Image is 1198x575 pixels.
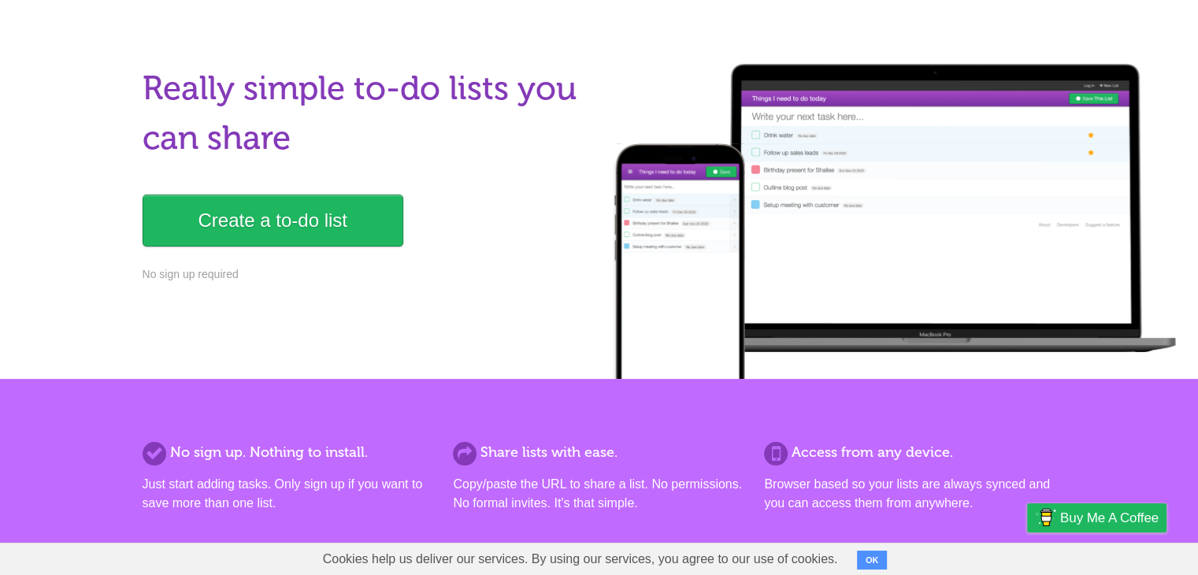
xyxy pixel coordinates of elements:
h2: No sign up. Nothing to install. [143,442,434,463]
h2: Share lists with ease. [453,442,744,463]
span: Buy me a coffee [1060,504,1159,532]
h1: Really simple to-do lists you can share [143,64,590,163]
a: Create a to-do list [143,195,403,247]
p: Copy/paste the URL to share a list. No permissions. No formal invites. It's that simple. [453,475,744,513]
p: Just start adding tasks. Only sign up if you want to save more than one list. [143,475,434,513]
p: No sign up required [143,266,590,283]
span: Cookies help us deliver our services. By using our services, you agree to our use of cookies. [307,543,854,575]
a: Buy me a coffee [1027,503,1166,532]
img: Buy me a coffee [1035,504,1056,531]
p: Browser based so your lists are always synced and you can access them from anywhere. [764,475,1055,513]
button: OK [857,551,888,569]
h2: Access from any device. [764,442,1055,463]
